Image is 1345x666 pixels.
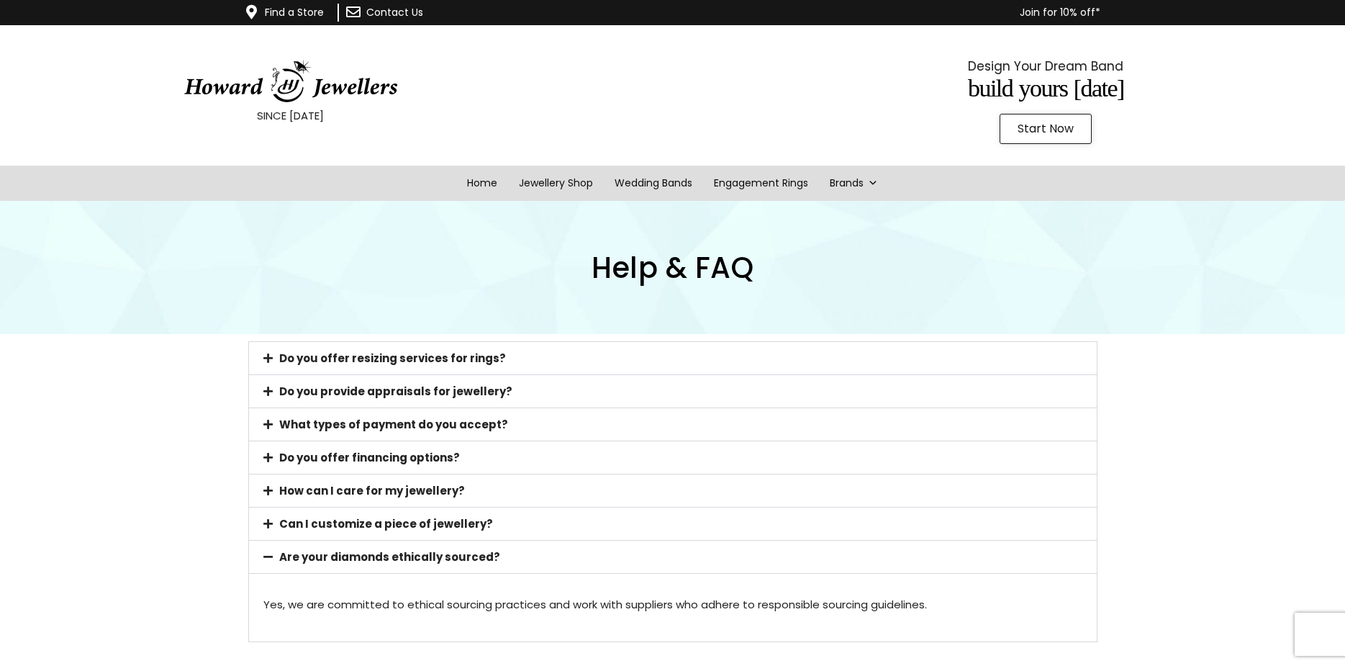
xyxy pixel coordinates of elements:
[279,549,500,564] a: Are your diamonds ethically sourced?
[279,351,506,366] a: Do you offer resizing services for rings?
[279,483,465,498] a: How can I care for my jewellery?
[366,5,423,19] a: Contact Us
[279,417,508,432] a: What types of payment do you accept?
[507,4,1100,22] p: Join for 10% off*
[249,375,1097,408] div: Do you provide appraisals for jewellery?
[249,342,1097,374] div: Do you offer resizing services for rings?
[249,508,1097,540] div: Can I customize a piece of jewellery?
[36,107,545,125] p: SINCE [DATE]
[968,75,1124,102] span: Build Yours [DATE]
[249,541,1097,573] div: Are your diamonds ethically sourced?
[279,450,460,465] a: Do you offer financing options?
[508,166,604,201] a: Jewellery Shop
[249,408,1097,441] div: What types of payment do you accept?
[249,474,1097,507] div: How can I care for my jewellery?
[249,441,1097,474] div: Do you offer financing options?
[792,55,1301,77] p: Design Your Dream Band
[279,516,493,531] a: Can I customize a piece of jewellery?
[263,595,1082,614] p: Yes, we are committed to ethical sourcing practices and work with suppliers who adhere to respons...
[1018,123,1074,135] span: Start Now
[703,166,819,201] a: Engagement Rings
[265,5,324,19] a: Find a Store
[279,384,512,399] a: Do you provide appraisals for jewellery?
[819,166,889,201] a: Brands
[248,253,1097,282] h1: Help & FAQ
[1000,114,1092,144] a: Start Now
[604,166,703,201] a: Wedding Bands
[183,60,399,103] img: HowardJewellersLogo-04
[249,573,1097,642] div: Are your diamonds ethically sourced?
[456,166,508,201] a: Home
